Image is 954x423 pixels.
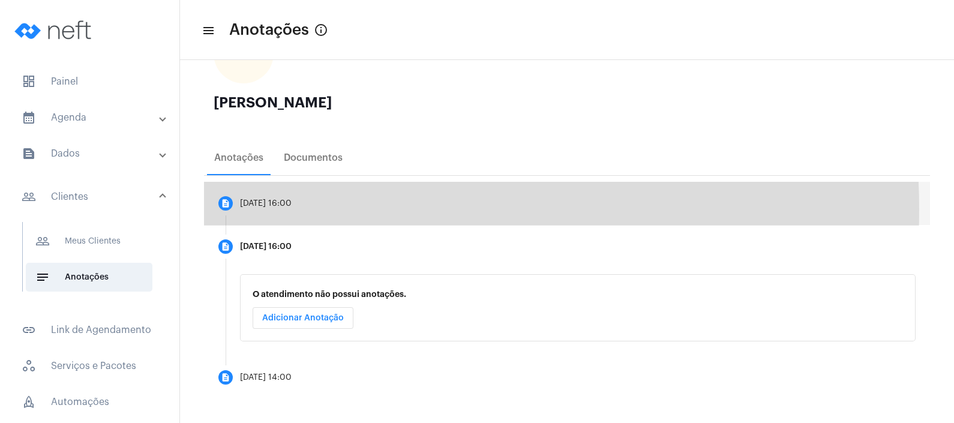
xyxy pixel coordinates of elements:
[12,352,167,380] span: Serviços e Pacotes
[26,227,152,256] span: Meus Clientes
[7,178,179,216] mat-expansion-panel-header: sidenav iconClientes
[35,234,50,248] mat-icon: sidenav icon
[229,20,309,40] span: Anotações
[22,395,36,409] span: sidenav icon
[22,74,36,89] span: sidenav icon
[22,190,36,204] mat-icon: sidenav icon
[221,242,230,251] mat-icon: description
[214,95,920,110] div: [PERSON_NAME]
[214,152,263,163] div: Anotações
[240,199,292,208] div: [DATE] 16:00
[22,323,36,337] mat-icon: sidenav icon
[314,23,328,37] mat-icon: info_outlined
[22,359,36,373] span: sidenav icon
[22,110,160,125] mat-panel-title: Agenda
[26,263,152,292] span: Anotações
[240,242,292,251] div: [DATE] 16:00
[10,6,100,54] img: logo-neft-novo-2.png
[221,373,230,382] mat-icon: description
[253,307,353,329] button: Adicionar Anotação
[202,23,214,38] mat-icon: sidenav icon
[262,314,344,322] span: Adicionar Anotação
[7,216,179,308] div: sidenav iconClientes
[240,373,292,382] div: [DATE] 14:00
[7,139,179,168] mat-expansion-panel-header: sidenav iconDados
[35,270,50,284] mat-icon: sidenav icon
[253,290,903,299] p: O atendimento não possui anotações.
[12,316,167,344] span: Link de Agendamento
[22,110,36,125] mat-icon: sidenav icon
[7,103,179,132] mat-expansion-panel-header: sidenav iconAgenda
[221,199,230,208] mat-icon: description
[22,146,160,161] mat-panel-title: Dados
[12,67,167,96] span: Painel
[12,388,167,416] span: Automações
[22,190,160,204] mat-panel-title: Clientes
[22,146,36,161] mat-icon: sidenav icon
[284,152,343,163] div: Documentos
